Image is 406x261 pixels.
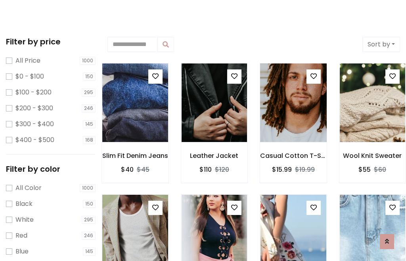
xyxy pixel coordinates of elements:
[15,119,54,129] label: $300 - $400
[15,199,33,209] label: Black
[102,152,169,159] h6: Slim Fit Denim Jeans
[358,166,371,173] h6: $55
[6,37,96,46] h5: Filter by price
[15,104,53,113] label: $200 - $300
[15,135,54,145] label: $400 - $500
[83,248,96,255] span: 145
[83,73,96,81] span: 150
[15,215,34,225] label: White
[15,56,40,65] label: All Price
[15,88,52,97] label: $100 - $200
[15,247,29,256] label: Blue
[82,88,96,96] span: 295
[374,165,386,174] del: $60
[15,183,42,193] label: All Color
[121,166,134,173] h6: $40
[83,136,96,144] span: 168
[260,152,327,159] h6: Casual Cotton T-Shirt
[83,200,96,208] span: 150
[295,165,315,174] del: $19.99
[80,57,96,65] span: 1000
[272,166,292,173] h6: $15.99
[82,104,96,112] span: 246
[80,184,96,192] span: 1000
[215,165,229,174] del: $120
[181,152,248,159] h6: Leather Jacket
[137,165,149,174] del: $45
[82,232,96,240] span: 246
[83,120,96,128] span: 145
[6,164,96,174] h5: Filter by color
[15,72,44,81] label: $0 - $100
[339,152,406,159] h6: Wool Knit Sweater
[82,216,96,224] span: 295
[15,231,27,240] label: Red
[362,37,400,52] button: Sort by
[199,166,212,173] h6: $110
